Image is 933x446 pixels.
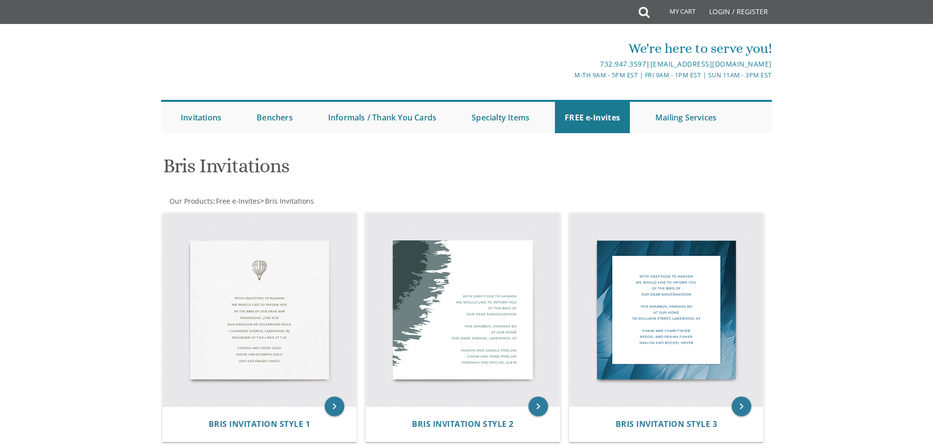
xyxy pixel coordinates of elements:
a: Invitations [171,102,231,133]
span: Bris Invitations [265,196,314,206]
a: Bris Invitation Style 2 [412,420,514,429]
div: | [365,58,772,70]
a: Bris Invitation Style 1 [209,420,311,429]
a: Our Products [168,196,213,206]
div: M-Th 9am - 5pm EST | Fri 9am - 1pm EST | Sun 11am - 3pm EST [365,70,772,80]
a: Specialty Items [462,102,539,133]
img: Bris Invitation Style 3 [570,213,764,407]
span: Bris Invitation Style 3 [616,419,718,429]
img: Bris Invitation Style 2 [366,213,560,407]
span: Free e-Invites [216,196,260,206]
h1: Bris Invitations [163,155,563,184]
a: Informals / Thank You Cards [318,102,446,133]
a: FREE e-Invites [555,102,630,133]
img: Bris Invitation Style 1 [163,213,357,407]
div: : [161,196,467,206]
span: Bris Invitation Style 2 [412,419,514,429]
a: Bris Invitations [264,196,314,206]
a: 732.947.3597 [600,59,646,69]
a: keyboard_arrow_right [325,397,344,416]
span: > [260,196,314,206]
a: keyboard_arrow_right [528,397,548,416]
span: Bris Invitation Style 1 [209,419,311,429]
a: Benchers [247,102,303,133]
a: Free e-Invites [215,196,260,206]
a: keyboard_arrow_right [732,397,751,416]
a: [EMAIL_ADDRESS][DOMAIN_NAME] [650,59,772,69]
a: Bris Invitation Style 3 [616,420,718,429]
a: Mailing Services [646,102,726,133]
a: My Cart [648,1,702,25]
div: We're here to serve you! [365,39,772,58]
